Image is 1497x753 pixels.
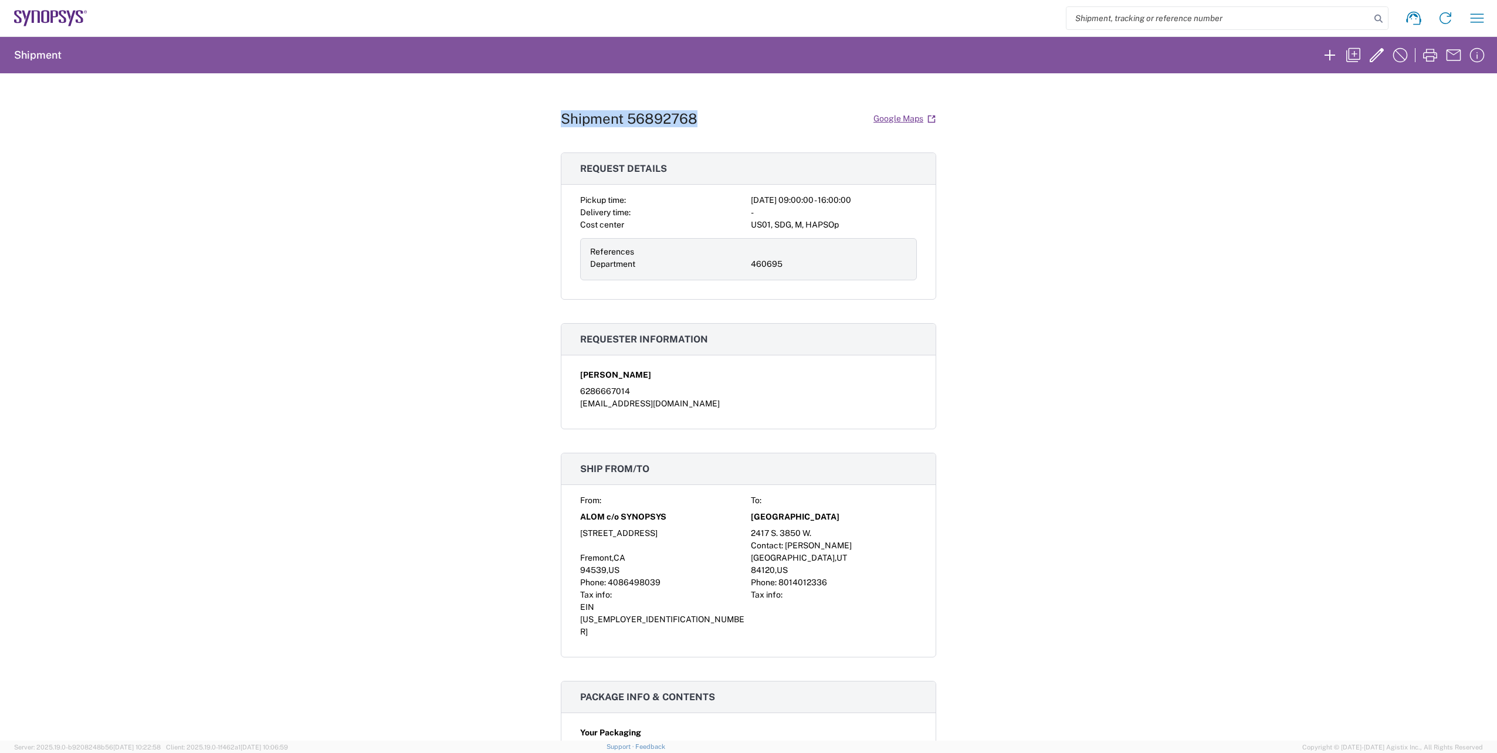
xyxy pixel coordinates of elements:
span: [DATE] 10:22:58 [113,744,161,751]
h1: Shipment 56892768 [561,110,697,127]
span: Ship from/to [580,463,649,474]
span: Fremont [580,553,612,562]
span: ALOM c/o SYNOPSYS [580,511,666,523]
span: , [607,565,608,575]
span: UT [836,553,847,562]
div: [DATE] 09:00:00 - 16:00:00 [751,194,917,206]
span: Copyright © [DATE]-[DATE] Agistix Inc., All Rights Reserved [1302,742,1483,752]
span: Phone: [751,578,777,587]
span: Cost center [580,220,624,229]
span: Request details [580,163,667,174]
input: Shipment, tracking or reference number [1066,7,1370,29]
div: US01, SDG, M, HAPSOp [751,219,917,231]
span: Client: 2025.19.0-1f462a1 [166,744,288,751]
div: 6286667014 [580,385,917,398]
span: [US_EMPLOYER_IDENTIFICATION_NUMBER] [580,615,744,636]
span: Pickup time: [580,195,626,205]
span: 94539 [580,565,607,575]
span: 4086498039 [608,578,661,587]
span: Requester information [580,334,708,345]
span: 8014012336 [778,578,827,587]
div: 2417 S. 3850 W. [751,527,917,540]
span: US [777,565,788,575]
span: Phone: [580,578,606,587]
div: Department [590,258,746,270]
span: Package info & contents [580,691,715,703]
div: Contact: [PERSON_NAME] [751,540,917,552]
span: Delivery time: [580,208,631,217]
div: [EMAIL_ADDRESS][DOMAIN_NAME] [580,398,917,410]
span: [GEOGRAPHIC_DATA] [751,553,835,562]
span: EIN [580,602,594,612]
span: US [608,565,619,575]
span: From: [580,496,601,505]
span: [DATE] 10:06:59 [241,744,288,751]
span: , [835,553,836,562]
span: [GEOGRAPHIC_DATA] [751,511,839,523]
div: - [751,206,917,219]
span: CA [614,553,625,562]
span: , [775,565,777,575]
span: References [590,247,634,256]
a: Google Maps [873,108,936,129]
a: Support [607,743,636,750]
span: Your Packaging [580,727,641,739]
span: Tax info: [580,590,612,599]
div: [STREET_ADDRESS] [580,527,746,540]
a: Feedback [635,743,665,750]
span: Server: 2025.19.0-b9208248b56 [14,744,161,751]
span: To: [751,496,761,505]
span: 84120 [751,565,775,575]
span: , [612,553,614,562]
h2: Shipment [14,48,62,62]
span: Tax info: [751,590,783,599]
span: [PERSON_NAME] [580,369,651,381]
div: 460695 [751,258,907,270]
